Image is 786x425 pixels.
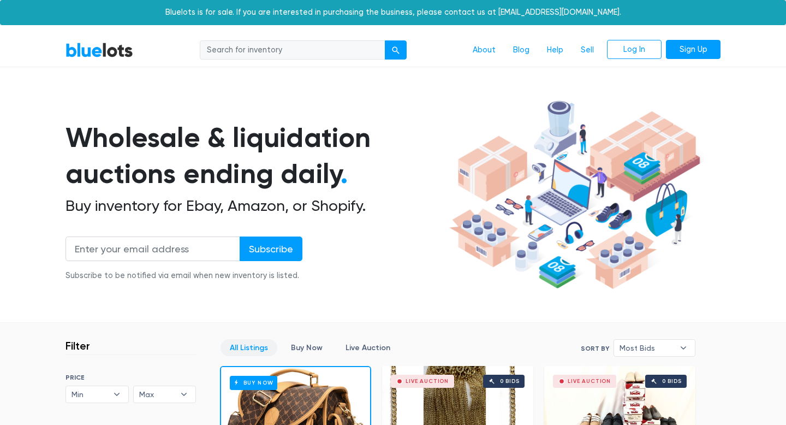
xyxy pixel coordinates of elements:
input: Search for inventory [200,40,385,60]
div: 0 bids [662,379,682,384]
a: All Listings [221,339,277,356]
div: Live Auction [406,379,449,384]
label: Sort By [581,344,609,353]
a: Log In [607,40,662,60]
b: ▾ [105,386,128,403]
input: Subscribe [240,237,302,261]
a: Sign Up [666,40,720,60]
span: Min [72,386,108,403]
b: ▾ [672,340,695,356]
h6: Buy Now [230,376,277,389]
h1: Wholesale & liquidation auctions ending daily [65,120,445,192]
a: BlueLots [65,42,133,58]
a: Sell [572,40,603,61]
div: Subscribe to be notified via email when new inventory is listed. [65,270,302,282]
img: hero-ee84e7d0318cb26816c560f6b4441b76977f77a177738b4e94f68c95b2b83dbb.png [445,96,704,294]
h6: PRICE [65,374,196,381]
a: Blog [504,40,538,61]
b: ▾ [172,386,195,403]
div: Live Auction [568,379,611,384]
span: . [341,157,348,190]
div: 0 bids [500,379,520,384]
span: Most Bids [620,340,674,356]
span: Max [139,386,175,403]
a: Buy Now [282,339,332,356]
a: About [464,40,504,61]
a: Live Auction [336,339,400,356]
a: Help [538,40,572,61]
h2: Buy inventory for Ebay, Amazon, or Shopify. [65,197,445,215]
h3: Filter [65,339,90,352]
input: Enter your email address [65,237,240,261]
